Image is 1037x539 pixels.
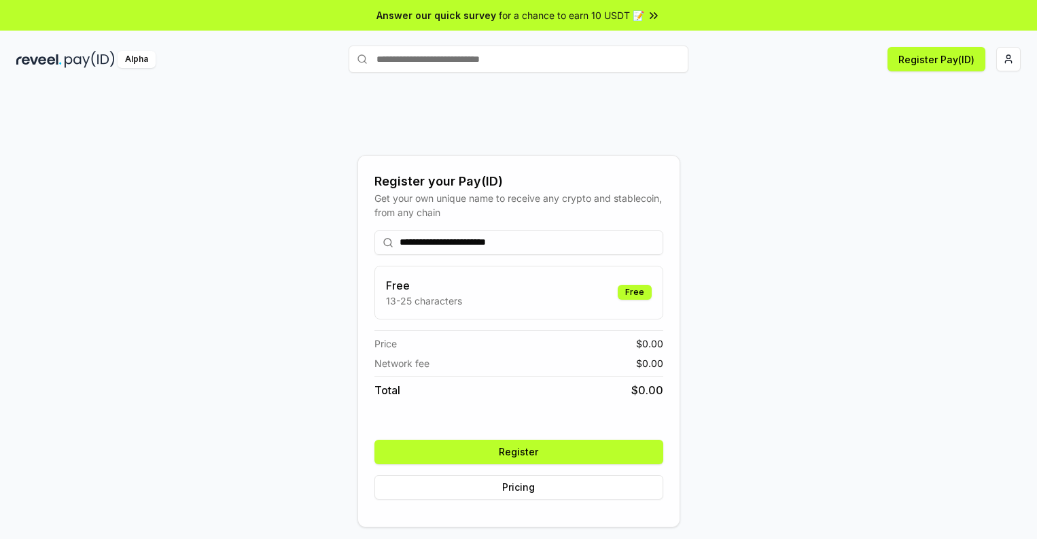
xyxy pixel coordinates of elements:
[374,440,663,464] button: Register
[636,336,663,351] span: $ 0.00
[386,294,462,308] p: 13-25 characters
[618,285,652,300] div: Free
[376,8,496,22] span: Answer our quick survey
[887,47,985,71] button: Register Pay(ID)
[374,356,429,370] span: Network fee
[374,382,400,398] span: Total
[374,475,663,500] button: Pricing
[374,336,397,351] span: Price
[636,356,663,370] span: $ 0.00
[631,382,663,398] span: $ 0.00
[118,51,156,68] div: Alpha
[499,8,644,22] span: for a chance to earn 10 USDT 📝
[65,51,115,68] img: pay_id
[16,51,62,68] img: reveel_dark
[386,277,462,294] h3: Free
[374,191,663,220] div: Get your own unique name to receive any crypto and stablecoin, from any chain
[374,172,663,191] div: Register your Pay(ID)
